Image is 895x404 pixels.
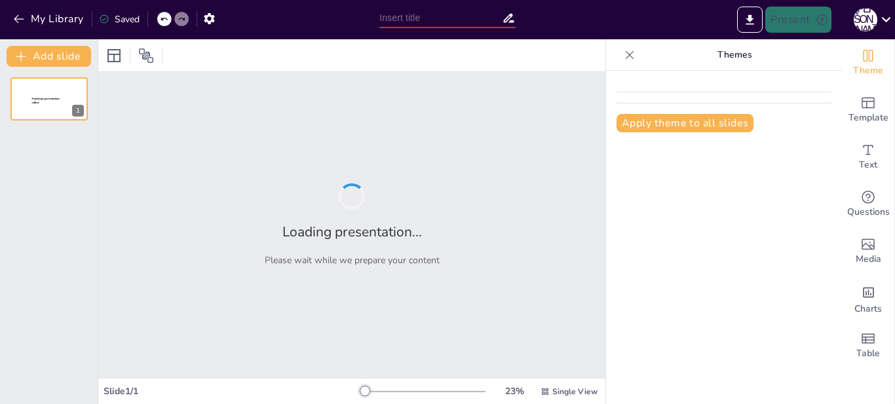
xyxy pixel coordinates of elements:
[842,39,894,86] div: Change the overall theme
[842,134,894,181] div: Add text boxes
[856,252,881,266] span: Media
[856,346,880,361] span: Table
[265,254,440,266] p: Please wait while we prepare your content
[765,7,831,33] button: Present
[10,9,89,29] button: My Library
[853,64,883,78] span: Theme
[552,386,598,397] span: Single View
[10,77,88,120] div: 1
[104,45,124,66] div: Layout
[854,302,882,316] span: Charts
[72,105,84,117] div: 1
[854,7,877,33] button: І [PERSON_NAME]
[99,13,140,26] div: Saved
[104,385,360,397] div: Slide 1 / 1
[842,181,894,228] div: Get real-time input from your audience
[379,9,502,28] input: Insert title
[32,98,60,105] span: Sendsteps presentation editor
[7,46,91,67] button: Add slide
[842,228,894,275] div: Add images, graphics, shapes or video
[138,48,154,64] span: Position
[854,8,877,31] div: І [PERSON_NAME]
[842,275,894,322] div: Add charts and graphs
[640,39,829,71] p: Themes
[617,114,753,132] button: Apply theme to all slides
[499,385,530,397] div: 23 %
[842,322,894,369] div: Add a table
[859,158,877,172] span: Text
[737,7,763,33] button: Export to PowerPoint
[847,205,890,219] span: Questions
[842,86,894,134] div: Add ready made slides
[282,223,422,241] h2: Loading presentation...
[848,111,888,125] span: Template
